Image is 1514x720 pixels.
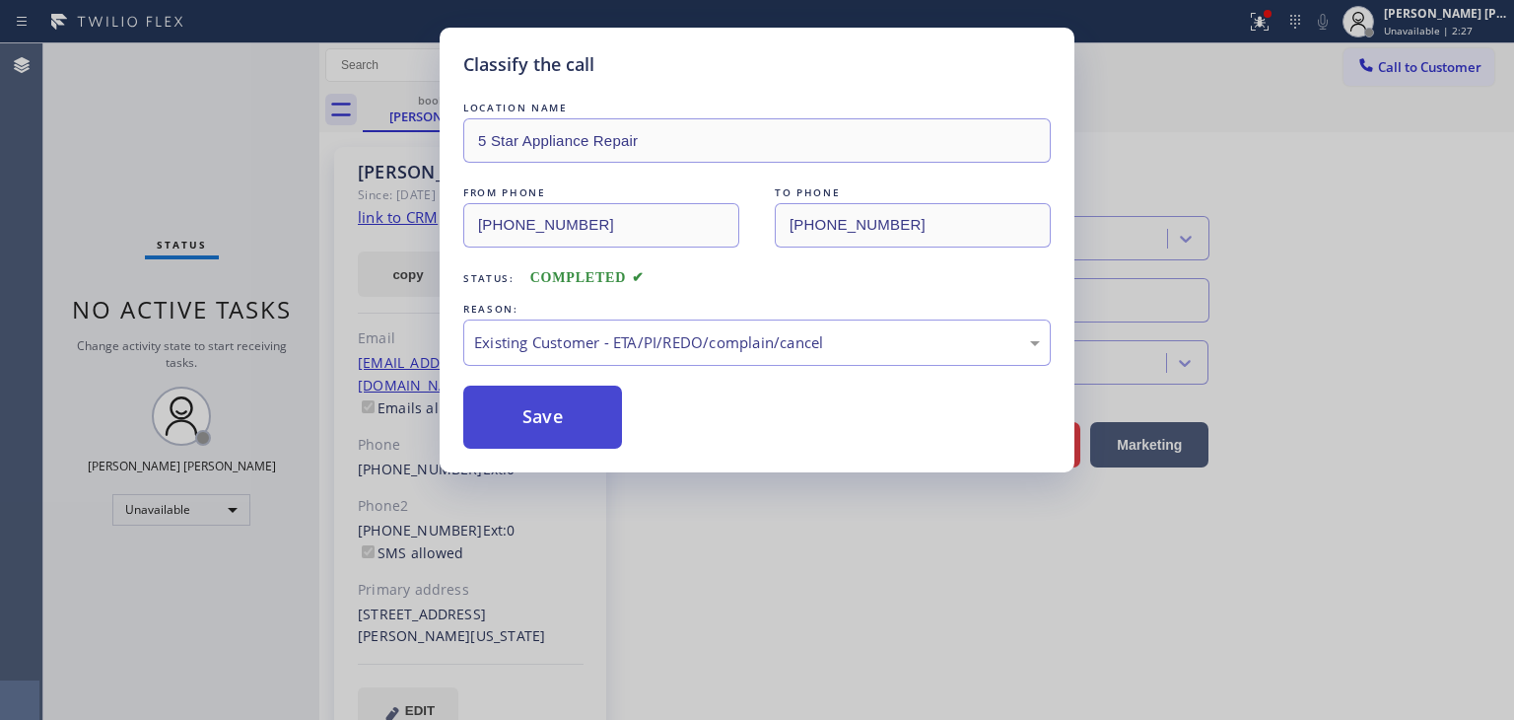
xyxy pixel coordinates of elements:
[474,331,1040,354] div: Existing Customer - ETA/PI/REDO/complain/cancel
[463,299,1051,320] div: REASON:
[775,182,1051,203] div: TO PHONE
[463,182,739,203] div: FROM PHONE
[463,98,1051,118] div: LOCATION NAME
[463,51,594,78] h5: Classify the call
[775,203,1051,248] input: To phone
[463,271,515,285] span: Status:
[530,270,645,285] span: COMPLETED
[463,203,739,248] input: From phone
[463,386,622,449] button: Save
